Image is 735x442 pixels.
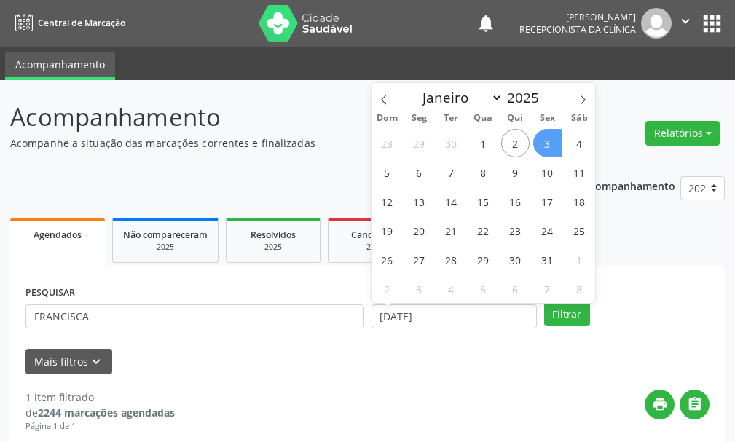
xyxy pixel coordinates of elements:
span: Outubro 4, 2025 [565,129,594,157]
div: de [25,405,175,420]
span: Outubro 19, 2025 [373,216,401,245]
span: Outubro 26, 2025 [373,245,401,274]
i:  [687,396,703,412]
span: Agendados [34,229,82,241]
span: Outubro 14, 2025 [437,187,465,216]
span: Ter [435,114,467,123]
span: Recepcionista da clínica [519,23,636,36]
span: Novembro 5, 2025 [469,275,498,303]
button:  [680,390,710,419]
span: Outubro 2, 2025 [501,129,530,157]
span: Outubro 18, 2025 [565,187,594,216]
span: Qua [467,114,499,123]
span: Outubro 9, 2025 [501,158,530,186]
span: Outubro 23, 2025 [501,216,530,245]
input: Year [503,88,551,107]
span: Setembro 30, 2025 [437,129,465,157]
div: 2025 [237,242,310,253]
div: 2025 [123,242,208,253]
i:  [677,13,693,29]
label: PESQUISAR [25,282,75,304]
span: Outubro 30, 2025 [501,245,530,274]
span: Outubro 29, 2025 [469,245,498,274]
div: 1 item filtrado [25,390,175,405]
span: Central de Marcação [38,17,125,29]
span: Outubro 10, 2025 [533,158,562,186]
p: Acompanhamento [10,99,511,135]
span: Sex [531,114,563,123]
span: Dom [372,114,404,123]
span: Outubro 7, 2025 [437,158,465,186]
select: Month [416,87,503,108]
span: Novembro 2, 2025 [373,275,401,303]
span: Outubro 28, 2025 [437,245,465,274]
span: Outubro 12, 2025 [373,187,401,216]
span: Outubro 15, 2025 [469,187,498,216]
input: Nome, CNS [25,304,364,329]
span: Outubro 20, 2025 [405,216,433,245]
div: [PERSON_NAME] [519,11,636,23]
a: Acompanhamento [5,52,115,80]
span: Novembro 8, 2025 [565,275,594,303]
strong: 2244 marcações agendadas [38,406,175,419]
span: Novembro 1, 2025 [565,245,594,274]
i: keyboard_arrow_down [88,354,104,370]
button: Filtrar [544,302,590,327]
span: Seg [403,114,435,123]
span: Outubro 6, 2025 [405,158,433,186]
p: Acompanhe a situação das marcações correntes e finalizadas [10,135,511,151]
button: notifications [476,13,496,33]
span: Outubro 21, 2025 [437,216,465,245]
span: Outubro 24, 2025 [533,216,562,245]
button: Mais filtroskeyboard_arrow_down [25,349,112,374]
span: Novembro 4, 2025 [437,275,465,303]
input: Selecione um intervalo [372,304,537,329]
span: Outubro 25, 2025 [565,216,594,245]
div: Página 1 de 1 [25,420,175,433]
span: Outubro 11, 2025 [565,158,594,186]
i: print [652,396,668,412]
span: Outubro 3, 2025 [533,129,562,157]
button: apps [699,11,725,36]
span: Outubro 27, 2025 [405,245,433,274]
span: Não compareceram [123,229,208,241]
span: Outubro 5, 2025 [373,158,401,186]
span: Setembro 29, 2025 [405,129,433,157]
span: Resolvidos [251,229,296,241]
button: Relatórios [645,121,720,146]
span: Setembro 28, 2025 [373,129,401,157]
div: 2025 [339,242,412,253]
p: Ano de acompanhamento [546,176,675,194]
span: Outubro 8, 2025 [469,158,498,186]
button: print [645,390,675,419]
span: Novembro 7, 2025 [533,275,562,303]
button:  [672,8,699,39]
img: img [641,8,672,39]
span: Cancelados [351,229,400,241]
span: Outubro 13, 2025 [405,187,433,216]
span: Sáb [563,114,595,123]
span: Outubro 17, 2025 [533,187,562,216]
span: Qui [499,114,531,123]
span: Novembro 3, 2025 [405,275,433,303]
span: Outubro 22, 2025 [469,216,498,245]
span: Novembro 6, 2025 [501,275,530,303]
a: Central de Marcação [10,11,125,35]
span: Outubro 31, 2025 [533,245,562,274]
span: Outubro 16, 2025 [501,187,530,216]
span: Outubro 1, 2025 [469,129,498,157]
